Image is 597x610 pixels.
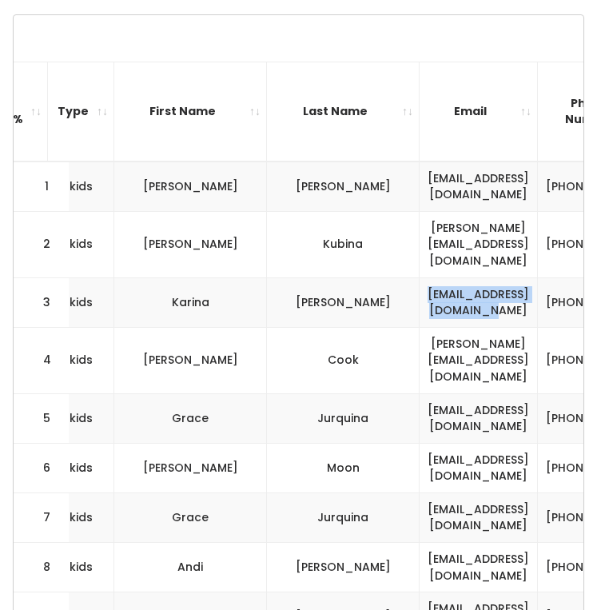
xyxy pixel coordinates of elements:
td: [EMAIL_ADDRESS][DOMAIN_NAME] [420,492,538,542]
td: kids [48,161,114,212]
td: [EMAIL_ADDRESS][DOMAIN_NAME] [420,161,538,212]
td: kids [48,277,114,327]
td: kids [48,393,114,443]
td: [PERSON_NAME][EMAIL_ADDRESS][DOMAIN_NAME] [420,327,538,393]
td: [PERSON_NAME] [267,161,420,212]
td: 8 [14,543,70,592]
td: Grace [114,393,267,443]
td: Jurquina [267,492,420,542]
td: Grace [114,492,267,542]
td: Kubina [267,211,420,277]
td: kids [48,543,114,592]
td: [EMAIL_ADDRESS][DOMAIN_NAME] [420,277,538,327]
td: [PERSON_NAME][EMAIL_ADDRESS][DOMAIN_NAME] [420,211,538,277]
td: kids [48,443,114,492]
th: Email: activate to sort column ascending [420,62,538,161]
th: Type: activate to sort column ascending [48,62,114,161]
td: [EMAIL_ADDRESS][DOMAIN_NAME] [420,543,538,592]
td: 7 [14,492,70,542]
td: [PERSON_NAME] [267,277,420,327]
td: [PERSON_NAME] [114,443,267,492]
td: Jurquina [267,393,420,443]
td: Moon [267,443,420,492]
td: 5 [14,393,70,443]
td: Cook [267,327,420,393]
td: 4 [14,327,70,393]
td: kids [48,327,114,393]
td: [PERSON_NAME] [114,327,267,393]
td: [PERSON_NAME] [114,161,267,212]
td: [EMAIL_ADDRESS][DOMAIN_NAME] [420,443,538,492]
td: 2 [14,211,70,277]
td: [PERSON_NAME] [114,211,267,277]
td: kids [48,211,114,277]
td: [PERSON_NAME] [267,543,420,592]
th: First Name: activate to sort column ascending [114,62,267,161]
td: 6 [14,443,70,492]
th: Last Name: activate to sort column ascending [267,62,420,161]
td: [EMAIL_ADDRESS][DOMAIN_NAME] [420,393,538,443]
td: Karina [114,277,267,327]
td: kids [48,492,114,542]
td: Andi [114,543,267,592]
td: 1 [14,161,70,212]
td: 3 [14,277,70,327]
